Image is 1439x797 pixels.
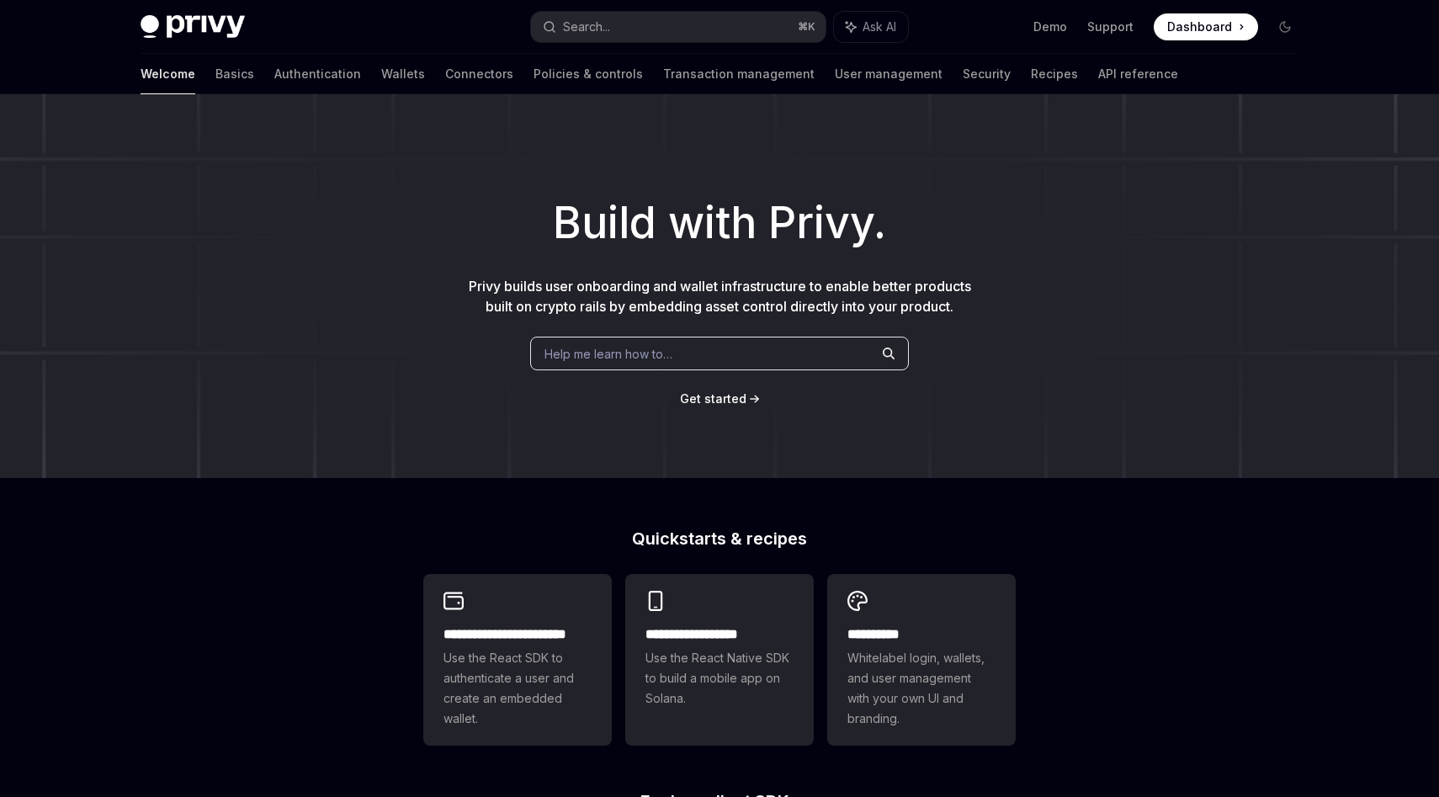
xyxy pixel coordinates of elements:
span: Use the React Native SDK to build a mobile app on Solana. [645,648,794,709]
div: Search... [563,17,610,37]
a: Basics [215,54,254,94]
a: Welcome [141,54,195,94]
a: API reference [1098,54,1178,94]
span: Help me learn how to… [544,345,672,363]
span: Use the React SDK to authenticate a user and create an embedded wallet. [443,648,592,729]
a: Dashboard [1154,13,1258,40]
span: Ask AI [863,19,896,35]
a: Demo [1033,19,1067,35]
a: Connectors [445,54,513,94]
span: ⌘ K [798,20,815,34]
a: Recipes [1031,54,1078,94]
a: Authentication [274,54,361,94]
h1: Build with Privy. [27,190,1412,256]
h2: Quickstarts & recipes [423,530,1016,547]
a: Get started [680,391,746,407]
a: **** *****Whitelabel login, wallets, and user management with your own UI and branding. [827,574,1016,746]
a: **** **** **** ***Use the React Native SDK to build a mobile app on Solana. [625,574,814,746]
span: Get started [680,391,746,406]
a: Support [1087,19,1134,35]
button: Search...⌘K [531,12,826,42]
img: dark logo [141,15,245,39]
a: User management [835,54,943,94]
a: Transaction management [663,54,815,94]
span: Whitelabel login, wallets, and user management with your own UI and branding. [847,648,996,729]
button: Ask AI [834,12,908,42]
a: Wallets [381,54,425,94]
a: Policies & controls [534,54,643,94]
button: Toggle dark mode [1272,13,1298,40]
span: Privy builds user onboarding and wallet infrastructure to enable better products built on crypto ... [469,278,971,315]
a: Security [963,54,1011,94]
span: Dashboard [1167,19,1232,35]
